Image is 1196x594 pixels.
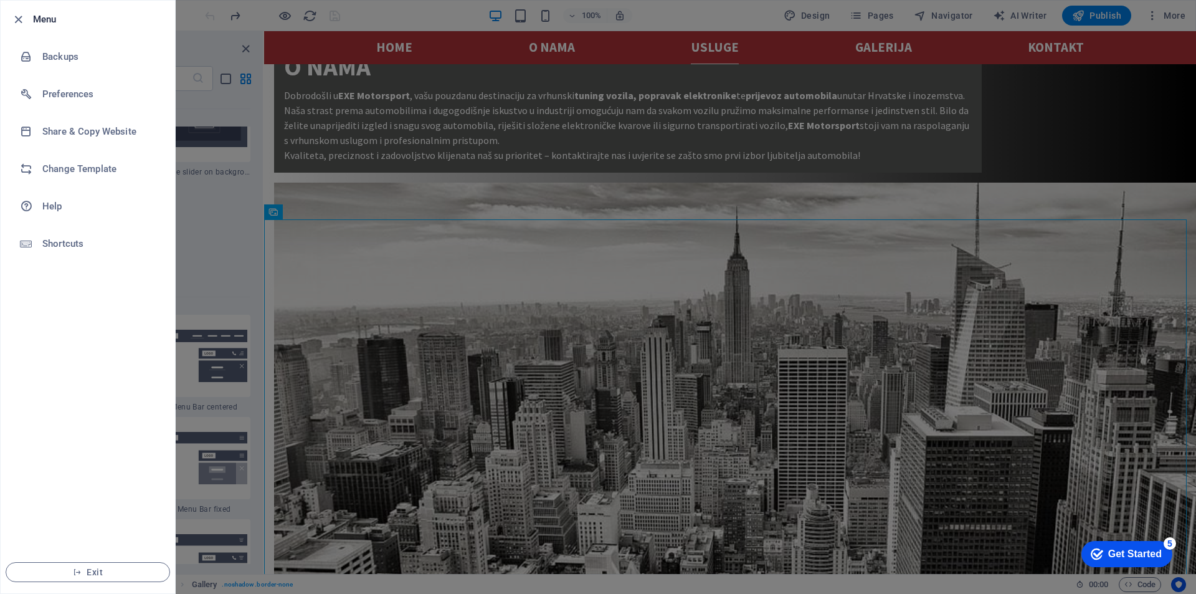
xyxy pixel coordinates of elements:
h6: Share & Copy Website [42,124,158,139]
span: Exit [16,567,159,577]
h6: Shortcuts [42,236,158,251]
button: Exit [6,562,170,582]
div: 5 [92,2,105,15]
div: Get Started [37,14,90,25]
h6: Help [42,199,158,214]
h6: Preferences [42,87,158,102]
a: Help [1,188,175,225]
h6: Change Template [42,161,158,176]
div: Get Started 5 items remaining, 0% complete [10,6,101,32]
h6: Menu [33,12,165,27]
h6: Backups [42,49,158,64]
